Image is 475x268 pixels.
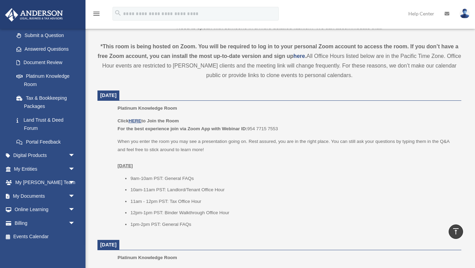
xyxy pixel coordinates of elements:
[449,224,463,239] a: vertical_align_top
[68,189,82,203] span: arrow_drop_down
[5,230,85,244] a: Events Calendar
[118,255,177,260] span: Platinum Knowledge Room
[114,9,122,17] i: search
[130,174,457,183] li: 9am-10am PST: General FAQs
[118,163,133,168] u: [DATE]
[118,106,177,111] span: Platinum Knowledge Room
[5,216,85,230] a: Billingarrow_drop_down
[10,113,85,135] a: Land Trust & Deed Forum
[293,53,305,59] a: here
[5,203,85,217] a: Online Learningarrow_drop_down
[118,118,179,123] b: Click to Join the Room
[92,12,101,18] a: menu
[130,220,457,229] li: 1pm-2pm PST: General FAQs
[118,137,457,170] p: When you enter the room you may see a presentation going on. Rest assured, you are in the right p...
[10,69,82,91] a: Platinum Knowledge Room
[130,209,457,217] li: 12pm-1pm PST: Binder Walkthrough Office Hour
[97,42,461,80] div: All Office Hours listed below are in the Pacific Time Zone. Office Hour events are restricted to ...
[100,242,117,247] span: [DATE]
[118,117,457,133] p: 954 7715 7553
[130,186,457,194] li: 10am-11am PST: Landlord/Tenant Office Hour
[5,149,85,162] a: Digital Productsarrow_drop_down
[10,29,85,42] a: Submit a Question
[129,118,141,123] a: HERE
[98,44,459,59] strong: *This room is being hosted on Zoom. You will be required to log in to your personal Zoom account ...
[5,162,85,176] a: My Entitiesarrow_drop_down
[100,93,117,98] span: [DATE]
[10,91,85,113] a: Tax & Bookkeeping Packages
[5,176,85,190] a: My [PERSON_NAME] Teamarrow_drop_down
[5,189,85,203] a: My Documentsarrow_drop_down
[68,216,82,230] span: arrow_drop_down
[68,162,82,176] span: arrow_drop_down
[68,203,82,217] span: arrow_drop_down
[130,197,457,206] li: 11am - 12pm PST: Tax Office Hour
[305,53,306,59] strong: .
[10,135,85,149] a: Portal Feedback
[68,176,82,190] span: arrow_drop_down
[10,56,85,70] a: Document Review
[460,9,470,19] img: User Pic
[452,227,460,235] i: vertical_align_top
[118,126,247,131] b: For the best experience join via Zoom App with Webinar ID:
[3,8,65,22] img: Anderson Advisors Platinum Portal
[10,42,85,56] a: Answered Questions
[68,149,82,163] span: arrow_drop_down
[92,10,101,18] i: menu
